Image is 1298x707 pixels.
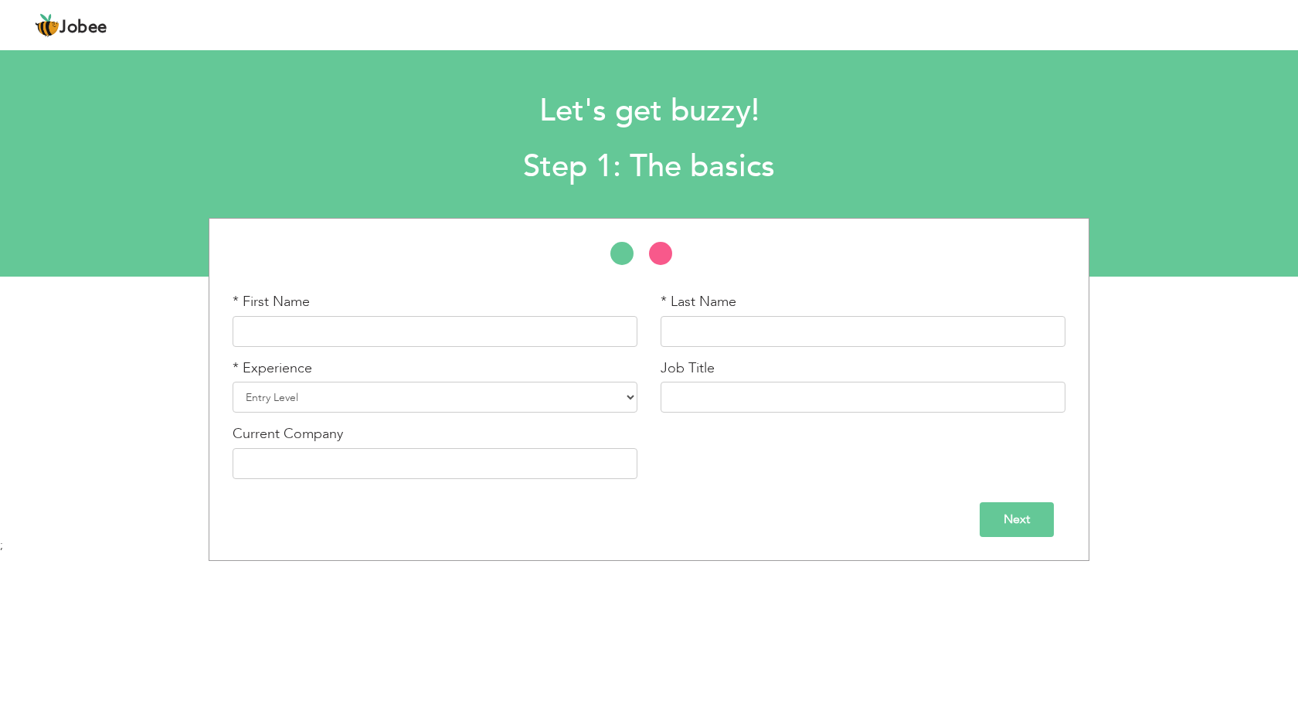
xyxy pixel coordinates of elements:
[661,359,715,379] label: Job Title
[59,19,107,36] span: Jobee
[174,147,1124,187] h2: Step 1: The basics
[35,13,59,38] img: jobee.io
[233,292,310,312] label: * First Name
[980,502,1054,537] input: Next
[233,424,343,444] label: Current Company
[661,292,736,312] label: * Last Name
[174,91,1124,131] h1: Let's get buzzy!
[233,359,312,379] label: * Experience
